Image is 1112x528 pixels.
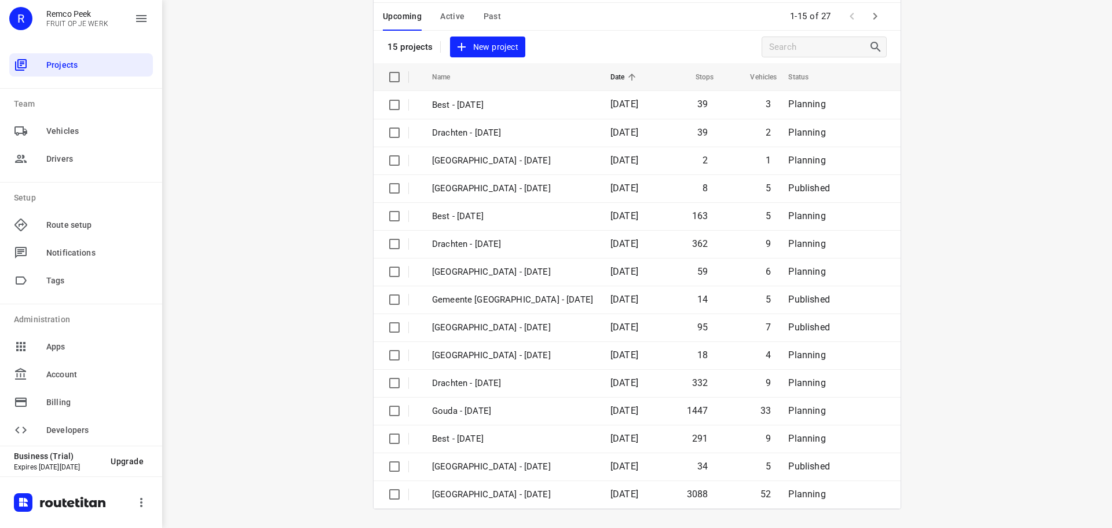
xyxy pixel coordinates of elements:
p: Team [14,98,153,110]
span: 1447 [687,405,708,416]
p: Gemeente Rotterdam - Wednesday [432,293,593,307]
p: Drachten - Wednesday [432,238,593,251]
span: Active [440,9,464,24]
span: Account [46,369,148,381]
span: [DATE] [610,238,638,249]
p: Best - Tuesday [432,432,593,446]
p: Administration [14,314,153,326]
p: Gouda - Tuesday [432,405,593,418]
span: 39 [697,99,708,110]
span: 5 [766,461,771,472]
span: [DATE] [610,210,638,221]
span: Planning [788,433,825,444]
span: 5 [766,183,771,194]
div: Billing [9,391,153,414]
span: Billing [46,396,148,409]
span: [DATE] [610,461,638,472]
span: [DATE] [610,405,638,416]
span: 52 [760,489,771,500]
span: New project [457,40,518,54]
span: Upgrade [111,457,144,466]
span: [DATE] [610,489,638,500]
span: Notifications [46,247,148,259]
p: Gemeente Rotterdam - Tuesday [432,321,593,334]
div: Vehicles [9,119,153,143]
span: 332 [692,377,708,388]
p: 15 projects [387,42,433,52]
span: 95 [697,322,708,333]
span: Planning [788,266,825,277]
span: 8 [703,183,708,194]
span: Planning [788,405,825,416]
span: 59 [697,266,708,277]
span: 7 [766,322,771,333]
p: Best - Thursday [432,210,593,223]
p: Drachten - Thursday [432,126,593,140]
div: Route setup [9,213,153,236]
span: Planning [788,489,825,500]
span: Name [432,70,466,84]
div: Notifications [9,241,153,264]
p: FRUIT OP JE WERK [46,20,108,28]
div: R [9,7,32,30]
span: [DATE] [610,349,638,361]
p: Antwerpen - Tuesday [432,349,593,362]
span: Planning [788,377,825,388]
span: 33 [760,405,771,416]
span: Published [788,322,830,333]
span: 3 [766,99,771,110]
span: Status [788,70,824,84]
p: Expires [DATE][DATE] [14,463,101,471]
div: Projects [9,53,153,77]
div: Account [9,363,153,386]
span: [DATE] [610,377,638,388]
p: Gemeente Rotterdam - Monday [432,460,593,474]
span: 5 [766,294,771,305]
span: Previous Page [840,5,864,28]
span: [DATE] [610,183,638,194]
span: 9 [766,238,771,249]
span: Developers [46,424,148,436]
span: 18 [697,349,708,361]
span: [DATE] [610,294,638,305]
span: 4 [766,349,771,361]
span: 39 [697,127,708,138]
p: Zwolle - Monday [432,488,593,501]
span: Planning [788,210,825,221]
span: Stops [681,70,714,84]
span: Planning [788,99,825,110]
span: Date [610,70,640,84]
span: [DATE] [610,266,638,277]
p: Gemeente Rotterdam - Thursday [432,182,593,195]
span: Tags [46,275,148,287]
span: 1 [766,155,771,166]
input: Search projects [769,38,869,56]
span: Published [788,461,830,472]
span: Drivers [46,153,148,165]
span: 14 [697,294,708,305]
p: Antwerpen - Thursday [432,154,593,167]
span: 6 [766,266,771,277]
span: 3088 [687,489,708,500]
span: 291 [692,433,708,444]
p: Setup [14,192,153,204]
span: 2 [703,155,708,166]
button: New project [450,37,525,58]
span: 2 [766,127,771,138]
span: Planning [788,238,825,249]
p: Business (Trial) [14,451,101,461]
div: Developers [9,418,153,442]
span: Vehicles [46,125,148,137]
button: Upgrade [101,451,153,472]
span: Published [788,294,830,305]
span: [DATE] [610,155,638,166]
span: [DATE] [610,99,638,110]
p: [GEOGRAPHIC_DATA] - [DATE] [432,265,593,279]
span: Published [788,183,830,194]
span: 362 [692,238,708,249]
span: Projects [46,59,148,71]
p: Remco Peek [46,9,108,19]
span: 34 [697,461,708,472]
span: Vehicles [735,70,777,84]
div: Apps [9,335,153,358]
